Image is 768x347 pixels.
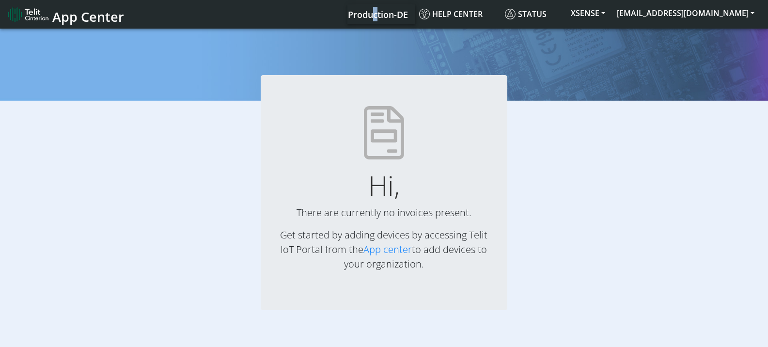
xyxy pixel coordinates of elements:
[611,4,760,22] button: [EMAIL_ADDRESS][DOMAIN_NAME]
[347,4,408,24] a: Your current platform instance
[276,169,491,202] h1: Hi,
[363,243,412,256] a: App center
[505,9,516,19] img: status.svg
[8,7,48,22] img: logo-telit-cinterion-gw-new.png
[276,205,491,220] p: There are currently no invoices present.
[419,9,430,19] img: knowledge.svg
[419,9,483,19] span: Help center
[348,9,408,20] span: Production-DE
[276,228,491,271] p: Get started by adding devices by accessing Telit IoT Portal from the to add devices to your organ...
[565,4,611,22] button: XSENSE
[8,4,123,25] a: App Center
[52,8,124,26] span: App Center
[501,4,565,24] a: Status
[505,9,547,19] span: Status
[415,4,501,24] a: Help center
